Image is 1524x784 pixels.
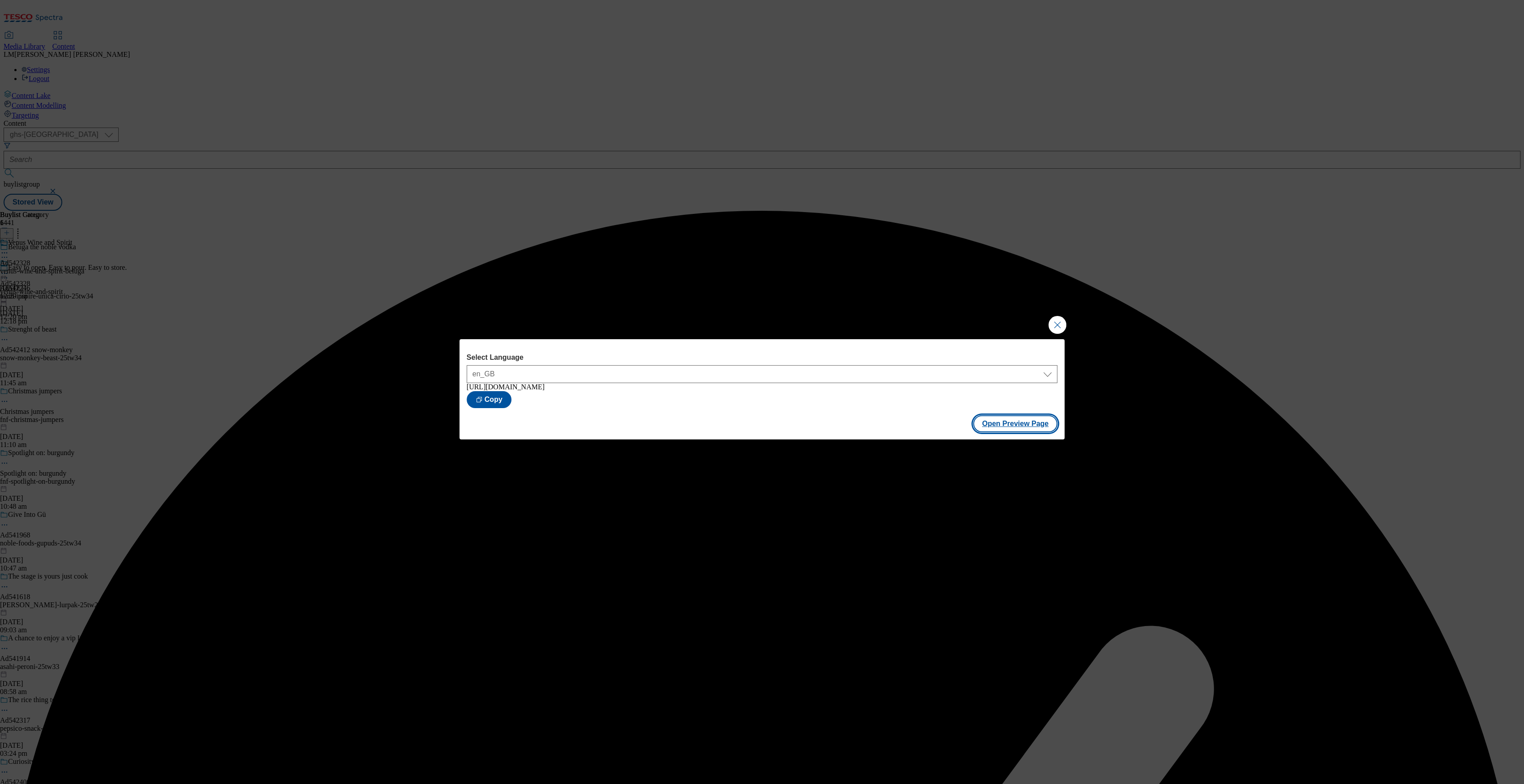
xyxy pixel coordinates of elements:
div: Modal [459,339,1065,439]
button: Close Modal [1048,316,1066,334]
button: Open Preview Page [973,415,1058,432]
button: Copy [467,391,511,408]
div: [URL][DOMAIN_NAME] [467,383,1058,391]
label: Select Language [467,354,1058,362]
